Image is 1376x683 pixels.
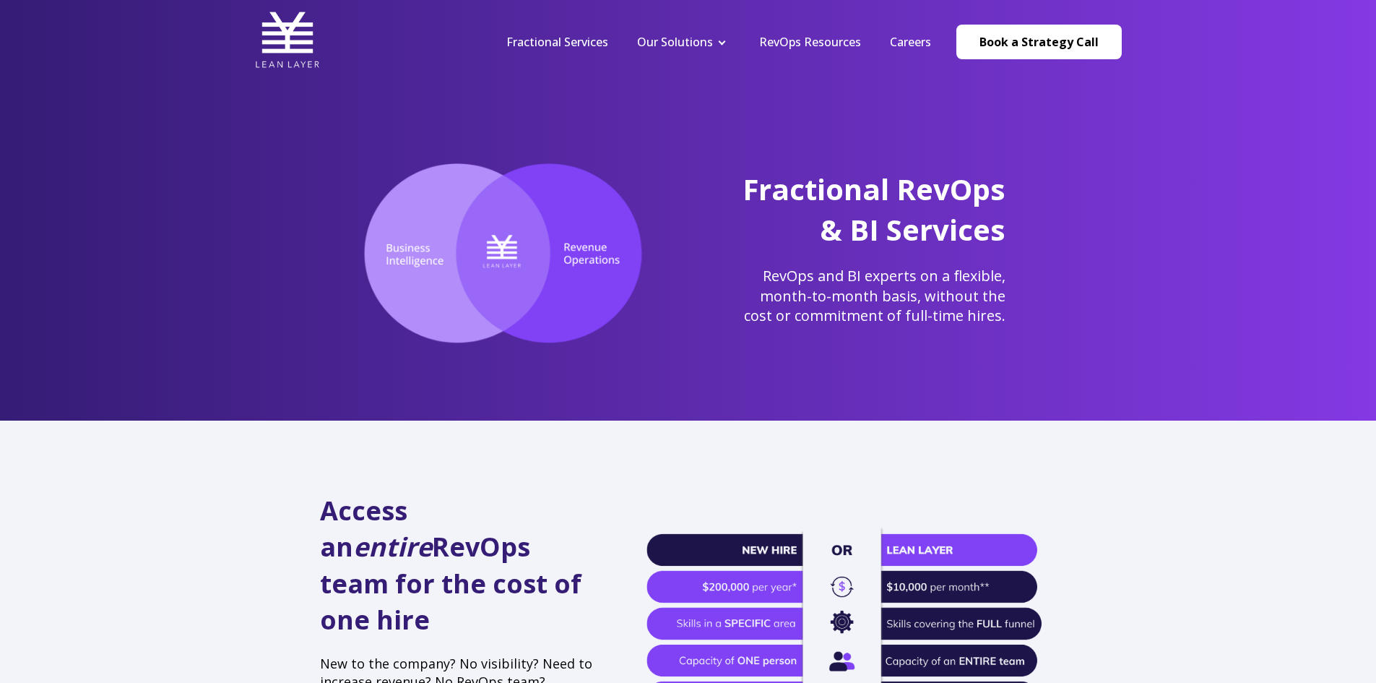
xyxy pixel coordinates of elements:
div: Navigation Menu [492,34,946,50]
em: entire [353,529,432,564]
a: Our Solutions [637,34,713,50]
span: Access an RevOps team for the cost of one hire [320,493,581,637]
a: Careers [890,34,931,50]
span: RevOps and BI experts on a flexible, month-to-month basis, without the cost or commitment of full... [744,266,1005,325]
a: RevOps Resources [759,34,861,50]
img: Lean Layer Logo [255,7,320,72]
img: Lean Layer, the intersection of RevOps and Business Intelligence [342,163,665,345]
span: Fractional RevOps & BI Services [743,169,1005,249]
a: Fractional Services [506,34,608,50]
a: Book a Strategy Call [956,25,1122,59]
